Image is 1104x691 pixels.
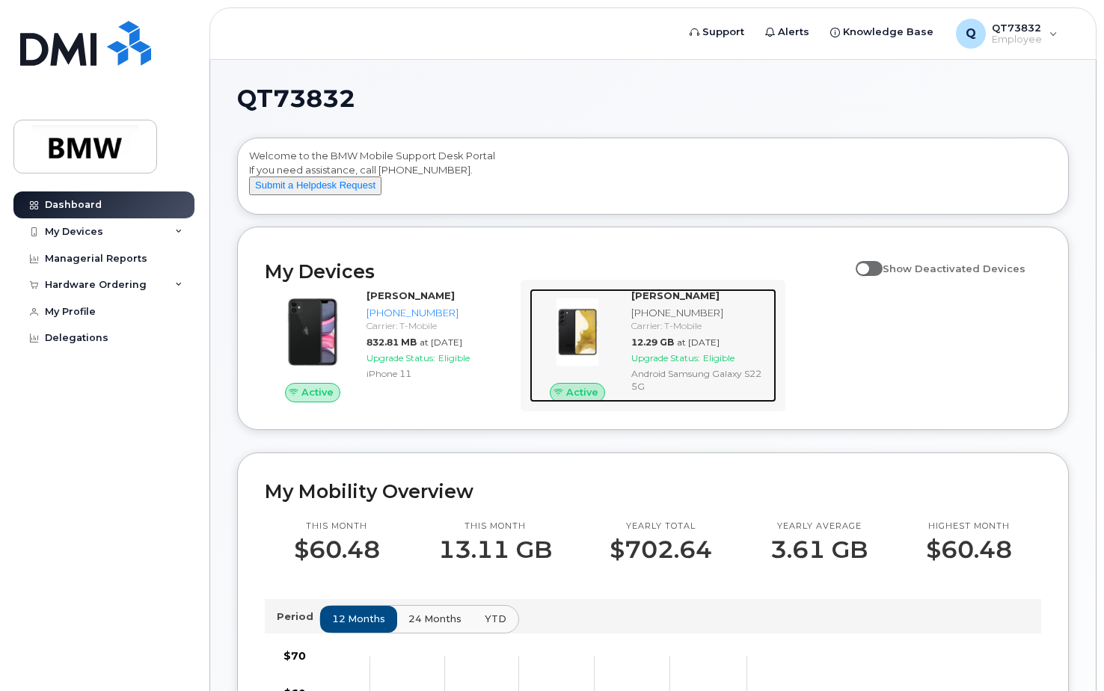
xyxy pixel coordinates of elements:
strong: [PERSON_NAME] [367,289,455,301]
iframe: Messenger Launcher [1039,626,1093,680]
p: Period [277,609,319,624]
span: Show Deactivated Devices [883,262,1025,274]
span: 832.81 MB [367,337,417,348]
span: QT73832 [237,87,355,110]
a: Submit a Helpdesk Request [249,179,381,191]
img: iPhone_11.jpg [277,296,349,368]
p: $702.64 [610,536,712,563]
span: Eligible [438,352,470,363]
a: Active[PERSON_NAME][PHONE_NUMBER]Carrier: T-Mobile12.29 GBat [DATE]Upgrade Status:EligibleAndroid... [530,289,776,402]
p: Yearly total [610,520,712,532]
span: Upgrade Status: [631,352,700,363]
p: This month [438,520,552,532]
div: Carrier: T-Mobile [367,319,506,332]
span: at [DATE] [677,337,720,348]
p: 3.61 GB [770,536,868,563]
input: Show Deactivated Devices [856,254,868,266]
p: $60.48 [294,536,380,563]
h2: My Mobility Overview [265,480,1041,503]
p: Yearly average [770,520,868,532]
a: Active[PERSON_NAME][PHONE_NUMBER]Carrier: T-Mobile832.81 MBat [DATE]Upgrade Status:EligibleiPhone 11 [265,289,512,402]
p: $60.48 [926,536,1012,563]
div: [PHONE_NUMBER] [367,306,506,320]
span: Eligible [703,352,735,363]
div: iPhone 11 [367,367,506,380]
h2: My Devices [265,260,848,283]
tspan: $70 [283,650,306,663]
div: Welcome to the BMW Mobile Support Desk Portal If you need assistance, call [PHONE_NUMBER]. [249,149,1057,209]
p: 13.11 GB [438,536,552,563]
span: at [DATE] [420,337,462,348]
span: Active [301,385,334,399]
button: Submit a Helpdesk Request [249,176,381,195]
span: Active [566,385,598,399]
div: Carrier: T-Mobile [631,319,770,332]
strong: [PERSON_NAME] [631,289,720,301]
p: Highest month [926,520,1012,532]
span: 24 months [408,612,461,626]
span: YTD [485,612,506,626]
p: This month [294,520,380,532]
div: Android Samsung Galaxy S22 5G [631,367,770,393]
div: [PHONE_NUMBER] [631,306,770,320]
img: image20231002-3703462-1qw5fnl.jpeg [542,296,613,368]
span: Upgrade Status: [367,352,435,363]
span: 12.29 GB [631,337,674,348]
